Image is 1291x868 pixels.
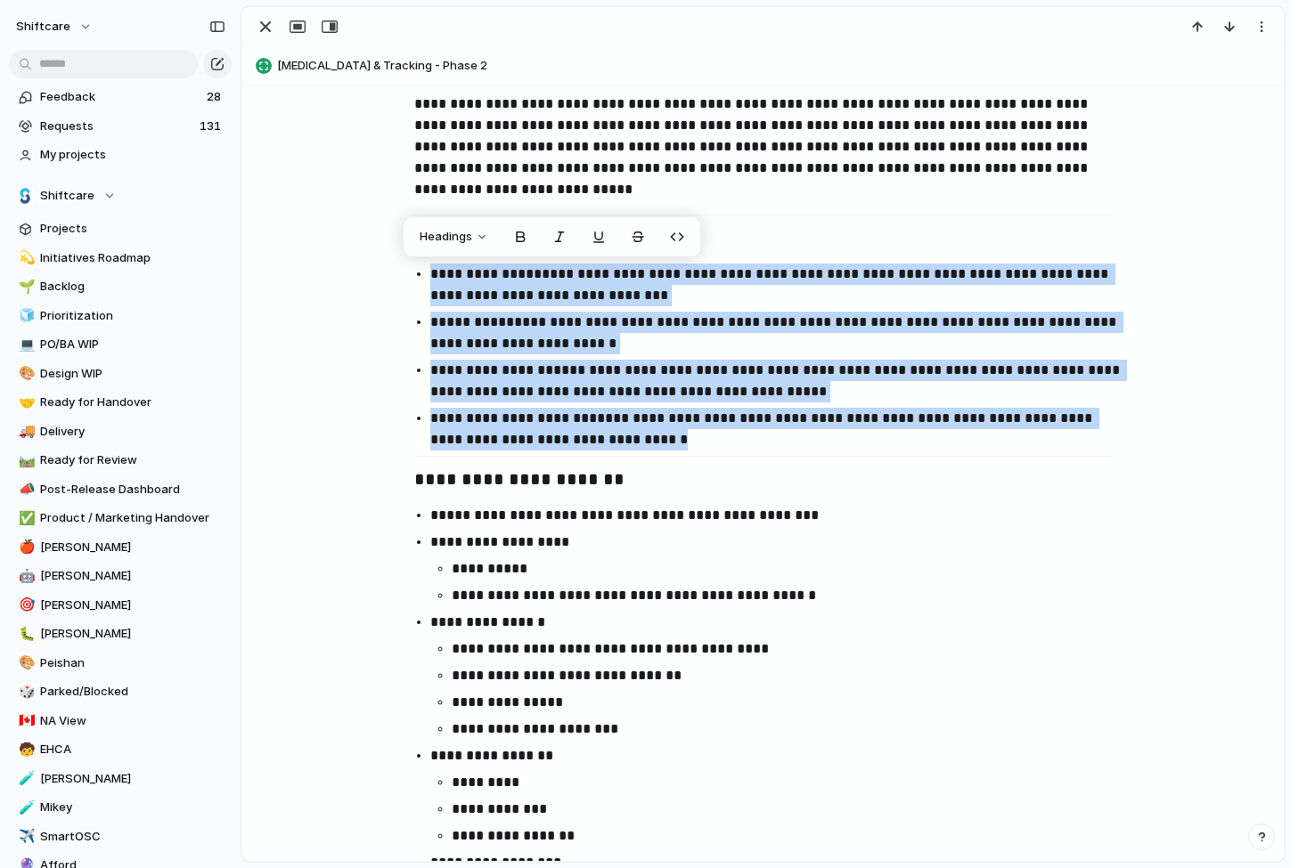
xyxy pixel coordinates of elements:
[409,223,499,251] button: Headings
[9,736,232,763] a: 🧒EHCA
[19,508,31,529] div: ✅
[19,393,31,413] div: 🤝
[16,451,34,469] button: 🛤️
[16,423,34,441] button: 🚚
[9,708,232,734] a: 🇨🇦NA View
[16,307,34,325] button: 🧊
[16,683,34,701] button: 🎲
[16,365,34,383] button: 🎨
[9,84,232,110] a: Feedback28
[9,621,232,647] a: 🐛[PERSON_NAME]
[16,596,34,614] button: 🎯
[9,592,232,619] a: 🎯[PERSON_NAME]
[40,336,225,353] span: PO/BA WIP
[19,479,31,499] div: 📣
[19,826,31,847] div: ✈️
[19,682,31,702] div: 🎲
[9,361,232,387] a: 🎨Design WIP
[277,57,1276,75] span: [MEDICAL_DATA] & Tracking - Phase 2
[19,595,31,615] div: 🎯
[9,678,232,705] a: 🎲Parked/Blocked
[40,712,225,730] span: NA View
[40,539,225,556] span: [PERSON_NAME]
[40,481,225,499] span: Post-Release Dashboard
[9,766,232,792] a: 🧪[PERSON_NAME]
[9,331,232,358] a: 💻PO/BA WIP
[9,794,232,821] a: 🧪Mikey
[40,799,225,816] span: Mikey
[16,567,34,585] button: 🤖
[16,481,34,499] button: 📣
[9,823,232,850] a: ✈️SmartOSC
[19,363,31,384] div: 🎨
[40,118,194,135] span: Requests
[9,563,232,589] a: 🤖[PERSON_NAME]
[16,393,34,411] button: 🤝
[19,305,31,326] div: 🧊
[250,52,1276,80] button: [MEDICAL_DATA] & Tracking - Phase 2
[19,450,31,471] div: 🛤️
[9,142,232,168] a: My projects
[19,798,31,818] div: 🧪
[16,249,34,267] button: 💫
[40,741,225,758] span: EHCA
[40,307,225,325] span: Prioritization
[40,828,225,846] span: SmartOSC
[40,596,225,614] span: [PERSON_NAME]
[9,303,232,329] a: 🧊Prioritization
[420,228,472,246] span: Headings
[16,625,34,643] button: 🐛
[16,18,70,36] span: shiftcare
[40,146,225,164] span: My projects
[40,625,225,643] span: [PERSON_NAME]
[9,447,232,474] a: 🛤️Ready for Review
[40,393,225,411] span: Ready for Handover
[9,215,232,242] a: Projects
[40,683,225,701] span: Parked/Blocked
[16,712,34,730] button: 🇨🇦
[16,770,34,788] button: 🧪
[40,278,225,296] span: Backlog
[19,277,31,297] div: 🌱
[9,650,232,677] a: 🎨Peishan
[19,566,31,587] div: 🤖
[16,509,34,527] button: ✅
[9,273,232,300] a: 🌱Backlog
[40,567,225,585] span: [PERSON_NAME]
[40,187,94,205] span: Shiftcare
[16,539,34,556] button: 🍎
[16,741,34,758] button: 🧒
[40,249,225,267] span: Initiatives Roadmap
[19,624,31,645] div: 🐛
[40,88,201,106] span: Feedback
[207,88,225,106] span: 28
[9,476,232,503] div: 📣Post-Release Dashboard
[9,505,232,531] a: ✅Product / Marketing Handover
[9,534,232,561] a: 🍎[PERSON_NAME]
[40,423,225,441] span: Delivery
[9,245,232,272] a: 💫Initiatives Roadmap
[40,654,225,672] span: Peishan
[9,113,232,140] a: Requests131
[16,278,34,296] button: 🌱
[19,421,31,442] div: 🚚
[19,335,31,355] div: 💻
[9,389,232,416] a: 🤝Ready for Handover
[9,418,232,445] div: 🚚Delivery
[200,118,225,135] span: 131
[40,770,225,788] span: [PERSON_NAME]
[16,828,34,846] button: ✈️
